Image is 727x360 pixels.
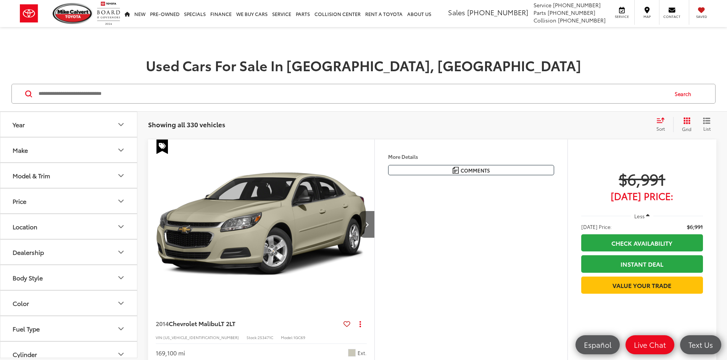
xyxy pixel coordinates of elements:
[116,299,126,308] div: Color
[613,14,630,19] span: Service
[13,121,25,128] div: Year
[653,117,673,132] button: Select sort value
[148,120,225,129] span: Showing all 330 vehicles
[534,1,551,9] span: Service
[558,16,606,24] span: [PHONE_NUMBER]
[697,117,716,132] button: List View
[116,171,126,180] div: Model & Trim
[534,9,546,16] span: Parts
[13,274,43,281] div: Body Style
[687,223,703,230] span: $6,991
[116,120,126,129] div: Year
[634,213,645,219] span: Less
[38,85,667,103] input: Search by Make, Model, or Keyword
[682,126,692,132] span: Grid
[293,334,305,340] span: 1GC69
[13,325,40,332] div: Fuel Type
[630,340,670,349] span: Live Chat
[448,7,465,17] span: Sales
[169,319,218,328] span: Chevrolet Malibu
[693,14,710,19] span: Saved
[388,165,554,175] button: Comments
[534,16,556,24] span: Collision
[0,138,138,162] button: MakeMake
[667,84,702,103] button: Search
[580,340,615,349] span: Español
[553,1,601,9] span: [PHONE_NUMBER]
[453,167,459,173] img: Comments
[581,223,612,230] span: [DATE] Price:
[258,334,273,340] span: 253471C
[575,335,620,354] a: Español
[148,139,375,310] img: 2014 Chevrolet Malibu LT 2LT
[631,209,654,223] button: Less
[156,319,169,328] span: 2014
[638,14,655,19] span: Map
[581,277,703,294] a: Value Your Trade
[581,234,703,251] a: Check Availability
[53,3,93,24] img: Mike Calvert Toyota
[13,248,44,256] div: Dealership
[703,125,711,132] span: List
[13,197,26,205] div: Price
[13,146,28,154] div: Make
[685,340,717,349] span: Text Us
[163,334,239,340] span: [US_VEHICLE_IDENTIFICATION_NUMBER]
[116,324,126,333] div: Fuel Type
[247,334,258,340] span: Stock:
[0,316,138,341] button: Fuel TypeFuel Type
[0,112,138,137] button: YearYear
[156,349,185,357] div: 169,100 mi
[116,146,126,155] div: Make
[13,172,50,179] div: Model & Trim
[581,169,703,188] span: $6,991
[388,154,554,159] h4: More Details
[13,350,37,358] div: Cylinder
[656,125,665,132] span: Sort
[461,167,490,174] span: Comments
[359,321,361,327] span: dropdown dots
[680,335,721,354] a: Text Us
[581,192,703,200] span: [DATE] Price:
[281,334,293,340] span: Model:
[0,240,138,264] button: DealershipDealership
[673,117,697,132] button: Grid View
[467,7,528,17] span: [PHONE_NUMBER]
[663,14,680,19] span: Contact
[353,317,367,330] button: Actions
[148,139,375,309] div: 2014 Chevrolet Malibu LT 2LT 0
[156,319,340,328] a: 2014Chevrolet MalibuLT 2LT
[358,349,367,357] span: Ext.
[116,273,126,282] div: Body Style
[348,349,356,357] span: Champagne Silver Metallic
[359,211,374,238] button: Next image
[116,222,126,231] div: Location
[581,255,703,272] a: Instant Deal
[156,139,168,154] span: Special
[0,163,138,188] button: Model & TrimModel & Trim
[0,214,138,239] button: LocationLocation
[156,334,163,340] span: VIN:
[13,299,29,307] div: Color
[0,265,138,290] button: Body StyleBody Style
[116,197,126,206] div: Price
[548,9,595,16] span: [PHONE_NUMBER]
[0,291,138,315] button: ColorColor
[218,319,235,328] span: LT 2LT
[0,189,138,213] button: PricePrice
[116,248,126,257] div: Dealership
[13,223,37,230] div: Location
[116,350,126,359] div: Cylinder
[148,139,375,309] a: 2014 Chevrolet Malibu LT 2LT2014 Chevrolet Malibu LT 2LT2014 Chevrolet Malibu LT 2LT2014 Chevrole...
[625,335,674,354] a: Live Chat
